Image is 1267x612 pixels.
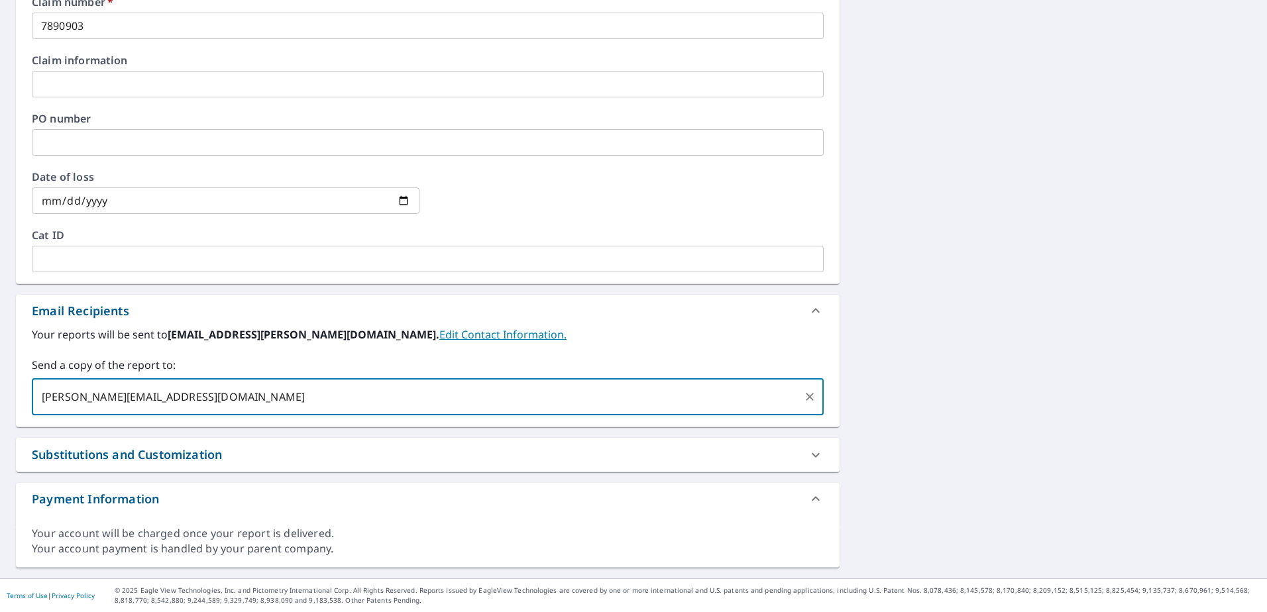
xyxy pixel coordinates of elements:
[7,591,48,600] a: Terms of Use
[32,302,129,320] div: Email Recipients
[32,541,824,556] div: Your account payment is handled by your parent company.
[52,591,95,600] a: Privacy Policy
[16,483,840,515] div: Payment Information
[32,327,824,342] label: Your reports will be sent to
[439,327,567,342] a: EditContactInfo
[32,55,824,66] label: Claim information
[32,357,824,373] label: Send a copy of the report to:
[16,438,840,472] div: Substitutions and Customization
[32,113,824,124] label: PO number
[32,230,824,240] label: Cat ID
[16,295,840,327] div: Email Recipients
[168,327,439,342] b: [EMAIL_ADDRESS][PERSON_NAME][DOMAIN_NAME].
[32,490,159,508] div: Payment Information
[32,172,419,182] label: Date of loss
[32,446,222,464] div: Substitutions and Customization
[115,586,1260,605] p: © 2025 Eagle View Technologies, Inc. and Pictometry International Corp. All Rights Reserved. Repo...
[7,591,95,599] p: |
[800,387,819,406] button: Clear
[32,526,824,541] div: Your account will be charged once your report is delivered.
